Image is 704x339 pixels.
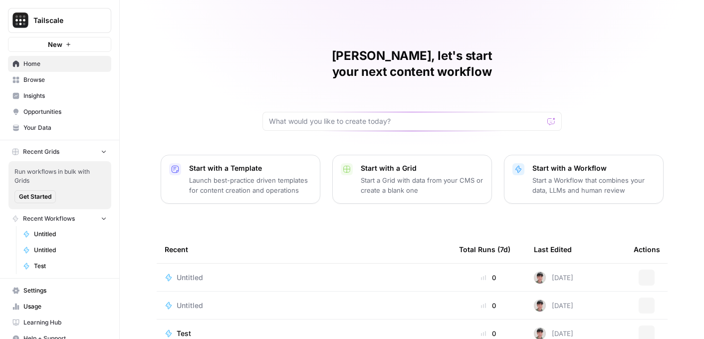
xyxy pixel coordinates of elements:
span: Insights [23,91,107,100]
p: Start a Grid with data from your CMS or create a blank one [361,175,483,195]
div: 0 [459,329,518,339]
span: Learning Hub [23,318,107,327]
img: sovl0rzsh7q512c7soeuts8ux54u [534,300,546,312]
div: Actions [634,236,660,263]
span: Settings [23,286,107,295]
a: Untitled [165,301,443,311]
a: Untitled [18,242,111,258]
button: Start with a WorkflowStart a Workflow that combines your data, LLMs and human review [504,155,664,204]
span: Untitled [34,230,107,239]
span: Recent Workflows [23,214,75,223]
div: Last Edited [534,236,572,263]
span: Untitled [34,246,107,255]
div: 0 [459,273,518,283]
p: Launch best-practice driven templates for content creation and operations [189,175,312,195]
p: Start a Workflow that combines your data, LLMs and human review [532,175,655,195]
span: Untitled [177,301,203,311]
div: Recent [165,236,443,263]
input: What would you like to create today? [269,116,543,126]
h1: [PERSON_NAME], let's start your next content workflow [262,48,562,80]
img: Tailscale Logo [11,11,29,29]
a: Usage [8,299,111,315]
p: Start with a Workflow [532,163,655,173]
a: Opportunities [8,104,111,120]
button: Start with a GridStart a Grid with data from your CMS or create a blank one [332,155,492,204]
a: Insights [8,88,111,104]
span: Test [177,329,191,339]
span: Untitled [177,273,203,283]
a: Learning Hub [8,315,111,331]
button: Workspace: Tailscale [8,8,111,33]
a: Home [8,56,111,72]
a: Untitled [18,226,111,242]
span: Your Data [23,123,107,132]
a: Untitled [165,273,443,283]
span: Browse [23,75,107,84]
button: Get Started [14,190,56,203]
a: Browse [8,72,111,88]
span: Usage [23,302,107,311]
span: Run workflows in bulk with Grids [14,167,105,185]
img: sovl0rzsh7q512c7soeuts8ux54u [534,272,546,284]
p: Start with a Template [189,163,312,173]
button: Recent Grids [8,144,111,159]
a: Test [165,329,443,339]
span: Home [23,59,107,68]
button: Recent Workflows [8,211,111,226]
a: Your Data [8,120,111,136]
span: Test [34,262,107,271]
button: Start with a TemplateLaunch best-practice driven templates for content creation and operations [161,155,320,204]
a: Settings [8,283,111,299]
div: Total Runs (7d) [459,236,510,263]
p: Start with a Grid [361,163,483,173]
span: New [48,39,62,49]
a: Test [18,258,111,274]
span: Opportunities [23,107,107,116]
span: Get Started [19,192,51,201]
span: Tailscale [33,15,94,25]
div: [DATE] [534,300,573,312]
div: 0 [459,301,518,311]
button: New [8,37,111,52]
span: Recent Grids [23,147,59,156]
div: [DATE] [534,272,573,284]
